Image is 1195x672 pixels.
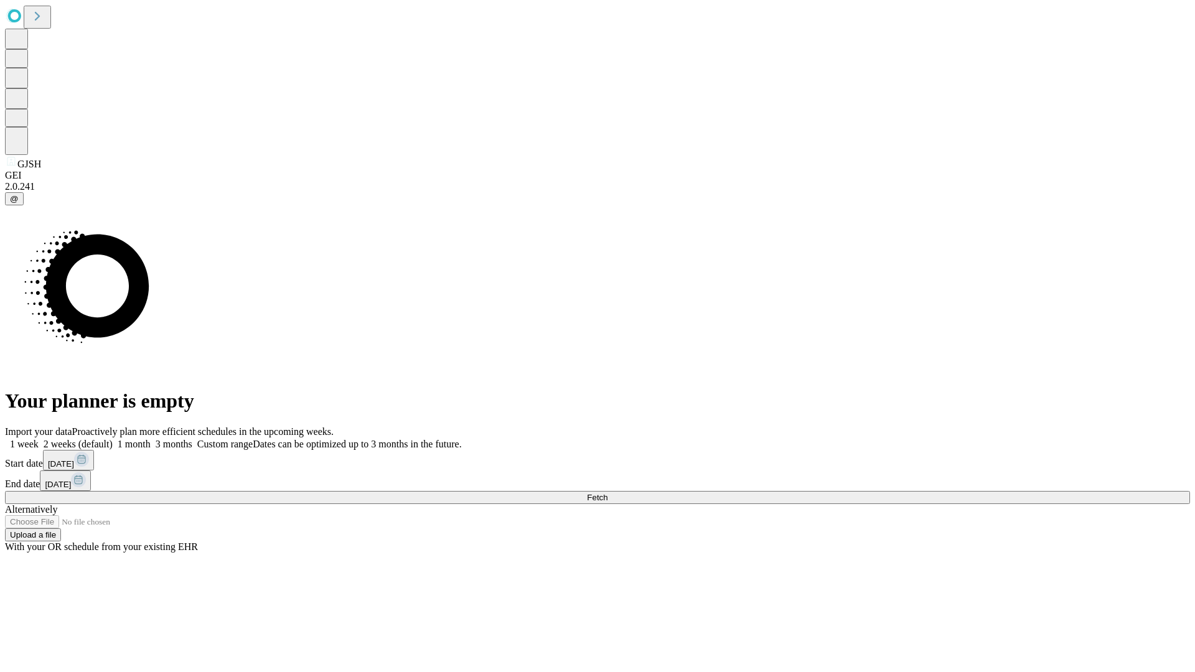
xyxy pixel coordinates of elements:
span: 2 weeks (default) [44,439,113,449]
div: 2.0.241 [5,181,1190,192]
button: Fetch [5,491,1190,504]
span: Import your data [5,426,72,437]
span: 1 month [118,439,151,449]
span: @ [10,194,19,203]
div: GEI [5,170,1190,181]
div: Start date [5,450,1190,470]
button: Upload a file [5,528,61,541]
span: 3 months [156,439,192,449]
h1: Your planner is empty [5,390,1190,413]
button: [DATE] [43,450,94,470]
span: Dates can be optimized up to 3 months in the future. [253,439,461,449]
div: End date [5,470,1190,491]
span: Custom range [197,439,253,449]
span: Alternatively [5,504,57,515]
button: @ [5,192,24,205]
span: Fetch [587,493,607,502]
span: With your OR schedule from your existing EHR [5,541,198,552]
button: [DATE] [40,470,91,491]
span: [DATE] [45,480,71,489]
span: 1 week [10,439,39,449]
span: Proactively plan more efficient schedules in the upcoming weeks. [72,426,334,437]
span: GJSH [17,159,41,169]
span: [DATE] [48,459,74,469]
